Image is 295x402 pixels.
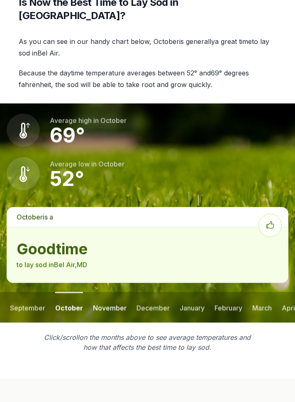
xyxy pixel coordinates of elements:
button: january [180,292,205,323]
button: september [10,292,45,323]
strong: 52 ° [50,167,84,191]
button: december [137,292,170,323]
strong: 69 ° [50,123,85,148]
p: Click on the months above to see average temperatures and how that affects the best time to lay sod. [41,333,254,353]
span: october [17,213,43,221]
span: october [154,37,180,46]
button: november [93,292,127,323]
span: october [98,160,124,168]
button: october [55,292,83,323]
p: Because the daytime temperature averages between 52 ° and 69 ° degrees fahrenheit, the sod will b... [19,67,276,90]
p: is a [7,207,288,227]
span: /scroll [60,334,80,342]
div: As you can see in our handy chart below, is generally a great time to lay sod in Bel Air . [19,36,276,90]
p: Average low in [50,159,124,169]
button: march [252,292,272,323]
button: february [215,292,242,323]
p: Average high in [50,116,127,126]
span: october [100,116,127,125]
p: to lay sod in Bel Air , MD [17,260,278,270]
strong: good time [17,241,278,257]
